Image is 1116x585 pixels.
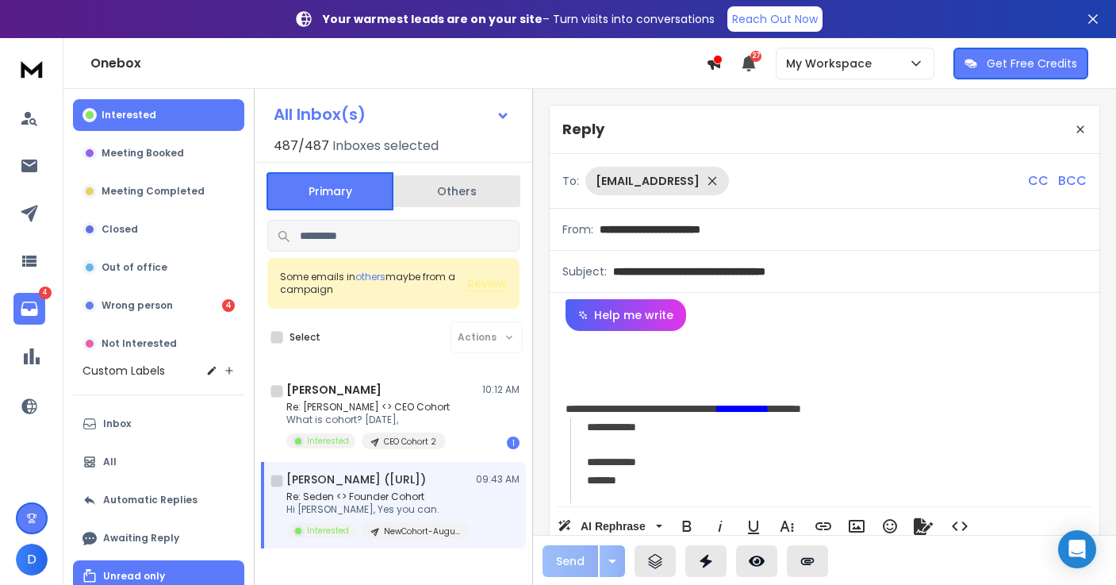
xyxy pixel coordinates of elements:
[842,510,872,542] button: Insert Image (⌘P)
[566,299,686,331] button: Help me write
[738,510,769,542] button: Underline (⌘U)
[577,520,649,533] span: AI Rephrase
[476,473,520,486] p: 09:43 AM
[103,418,131,430] p: Inbox
[786,56,878,71] p: My Workspace
[953,48,1088,79] button: Get Free Credits
[73,290,244,321] button: Wrong person4
[507,437,520,449] div: 1
[945,510,975,542] button: Code View
[280,271,467,296] div: Some emails in maybe from a campaign
[102,223,138,236] p: Closed
[261,98,523,130] button: All Inbox(s)
[16,544,48,575] button: D
[286,382,382,398] h1: [PERSON_NAME]
[73,328,244,360] button: Not Interested
[393,174,520,209] button: Others
[73,252,244,283] button: Out of office
[73,446,244,478] button: All
[73,522,244,554] button: Awaiting Reply
[286,401,450,414] p: Re: [PERSON_NAME] <> CEO Cohort
[562,118,604,140] p: Reply
[286,414,450,426] p: What is cohort? [DATE],
[482,383,520,396] p: 10:12 AM
[467,275,507,291] button: Review
[562,221,593,237] p: From:
[384,525,460,537] p: NewCohort-August
[102,337,177,350] p: Not Interested
[286,471,426,487] h1: [PERSON_NAME] ([URL])
[102,147,184,160] p: Meeting Booked
[73,99,244,131] button: Interested
[323,11,543,27] strong: Your warmest leads are on your site
[772,510,802,542] button: More Text
[274,106,366,122] h1: All Inbox(s)
[103,456,117,468] p: All
[908,510,938,542] button: Signature
[90,54,706,73] h1: Onebox
[103,570,165,583] p: Unread only
[102,261,167,274] p: Out of office
[290,331,320,344] label: Select
[102,185,205,198] p: Meeting Completed
[875,510,905,542] button: Emoticons
[102,299,173,312] p: Wrong person
[727,6,823,32] a: Reach Out Now
[562,264,607,279] p: Subject:
[672,510,702,542] button: Bold (⌘B)
[73,175,244,207] button: Meeting Completed
[274,137,329,156] span: 487 / 487
[705,510,735,542] button: Italic (⌘I)
[73,484,244,516] button: Automatic Replies
[103,494,198,506] p: Automatic Replies
[39,287,52,299] p: 4
[16,54,48,83] img: logo
[332,137,439,156] h3: Inboxes selected
[307,435,349,447] p: Interested
[73,214,244,245] button: Closed
[750,51,761,62] span: 27
[286,491,470,503] p: Re: Seden <> Founder Cohort
[1058,171,1087,191] p: BCC
[1028,171,1049,191] p: CC
[13,293,45,325] a: 4
[222,299,235,312] div: 4
[307,525,349,537] p: Interested
[103,532,179,545] p: Awaiting Reply
[987,56,1077,71] p: Get Free Credits
[355,270,385,283] span: others
[554,510,665,542] button: AI Rephrase
[323,11,715,27] p: – Turn visits into conversations
[596,173,700,189] p: [EMAIL_ADDRESS]
[73,408,244,440] button: Inbox
[732,11,818,27] p: Reach Out Now
[286,503,470,516] p: Hi [PERSON_NAME], Yes you can.
[267,172,393,210] button: Primary
[808,510,838,542] button: Insert Link (⌘K)
[82,363,165,379] h3: Custom Labels
[384,436,436,448] p: CEO Cohort 2
[562,173,579,189] p: To:
[1058,530,1096,568] div: Open Intercom Messenger
[73,137,244,169] button: Meeting Booked
[102,109,156,121] p: Interested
